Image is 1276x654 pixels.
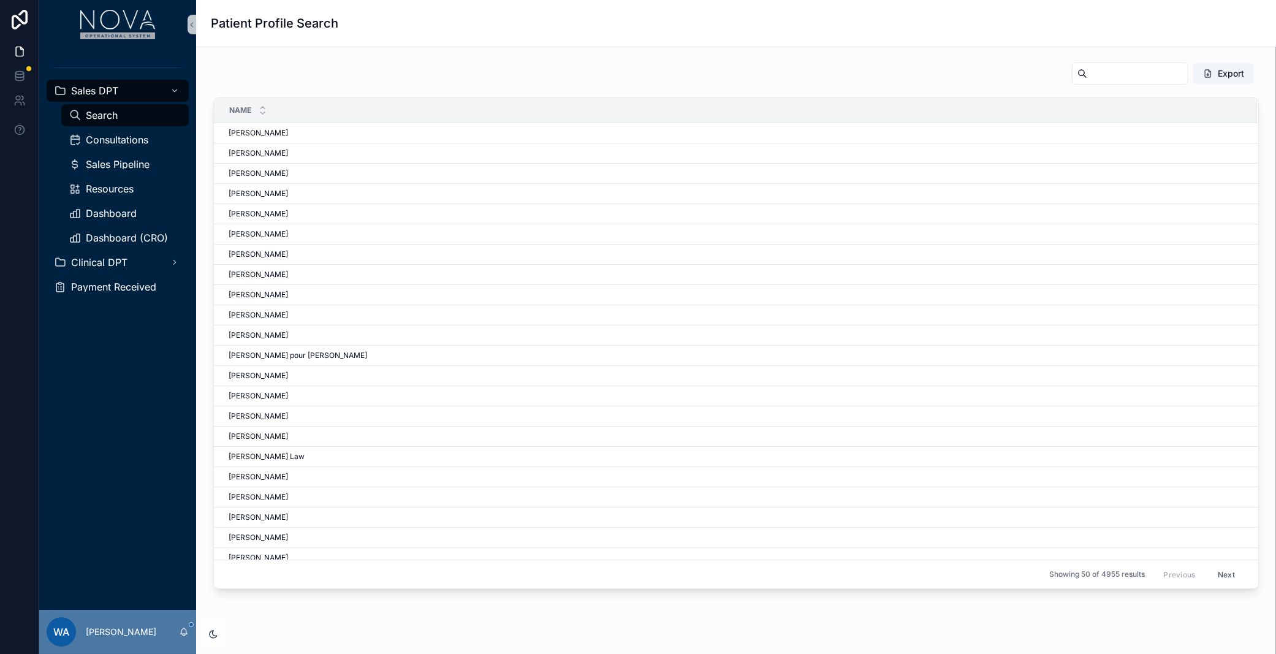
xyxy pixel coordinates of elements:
span: Name [229,105,251,115]
a: Dashboard [61,202,189,224]
a: [PERSON_NAME] [229,128,1242,138]
div: scrollable content [39,49,196,314]
span: Search [86,110,118,120]
button: Export [1193,63,1254,85]
span: [PERSON_NAME] [229,432,288,441]
a: [PERSON_NAME] [229,209,1242,219]
span: [PERSON_NAME] [229,189,288,199]
a: [PERSON_NAME] [229,330,1242,340]
span: Resources [86,184,134,194]
a: [PERSON_NAME] [229,492,1242,502]
a: [PERSON_NAME] [229,229,1242,239]
span: [PERSON_NAME] [229,533,288,542]
a: [PERSON_NAME] [229,512,1242,522]
p: [PERSON_NAME] [86,626,156,638]
a: Payment Received [47,276,189,298]
a: Sales DPT [47,80,189,102]
button: Next [1209,565,1244,584]
h1: Patient Profile Search [211,15,338,32]
a: [PERSON_NAME] [229,249,1242,259]
a: [PERSON_NAME] pour [PERSON_NAME] [229,351,1242,360]
span: [PERSON_NAME] [229,169,288,178]
span: Clinical DPT [71,257,127,267]
a: [PERSON_NAME] [229,371,1242,381]
span: WA [53,625,69,639]
a: [PERSON_NAME] [229,472,1242,482]
span: [PERSON_NAME] [229,492,288,502]
span: [PERSON_NAME] [229,249,288,259]
a: [PERSON_NAME] [229,310,1242,320]
a: [PERSON_NAME] [229,148,1242,158]
span: [PERSON_NAME] [229,128,288,138]
img: App logo [80,10,156,39]
a: Clinical DPT [47,251,189,273]
span: [PERSON_NAME] [229,391,288,401]
span: Showing 50 of 4955 results [1049,569,1145,579]
span: Sales DPT [71,86,118,96]
span: [PERSON_NAME] [229,290,288,300]
span: Dashboard [86,208,137,218]
a: Sales Pipeline [61,153,189,175]
a: [PERSON_NAME] [229,432,1242,441]
span: Consultations [86,135,148,145]
span: [PERSON_NAME] [229,270,288,279]
a: Consultations [61,129,189,151]
span: [PERSON_NAME] [229,411,288,421]
span: [PERSON_NAME] [229,472,288,482]
span: Payment Received [71,282,156,292]
span: [PERSON_NAME] [229,229,288,239]
span: Sales Pipeline [86,159,150,169]
span: [PERSON_NAME] [229,330,288,340]
a: [PERSON_NAME] [229,533,1242,542]
span: [PERSON_NAME] pour [PERSON_NAME] [229,351,367,360]
a: [PERSON_NAME] [229,553,1242,563]
span: [PERSON_NAME] [229,512,288,522]
span: [PERSON_NAME] [229,209,288,219]
span: [PERSON_NAME] [229,371,288,381]
a: [PERSON_NAME] [229,391,1242,401]
span: [PERSON_NAME] [229,553,288,563]
a: Dashboard (CRO) [61,227,189,249]
span: [PERSON_NAME] [229,310,288,320]
a: [PERSON_NAME] [229,270,1242,279]
a: [PERSON_NAME] Law [229,452,1242,462]
span: [PERSON_NAME] Law [229,452,305,462]
a: [PERSON_NAME] [229,189,1242,199]
a: [PERSON_NAME] [229,411,1242,421]
span: [PERSON_NAME] [229,148,288,158]
span: Dashboard (CRO) [86,233,168,243]
a: Resources [61,178,189,200]
a: Search [61,104,189,126]
a: [PERSON_NAME] [229,290,1242,300]
a: [PERSON_NAME] [229,169,1242,178]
